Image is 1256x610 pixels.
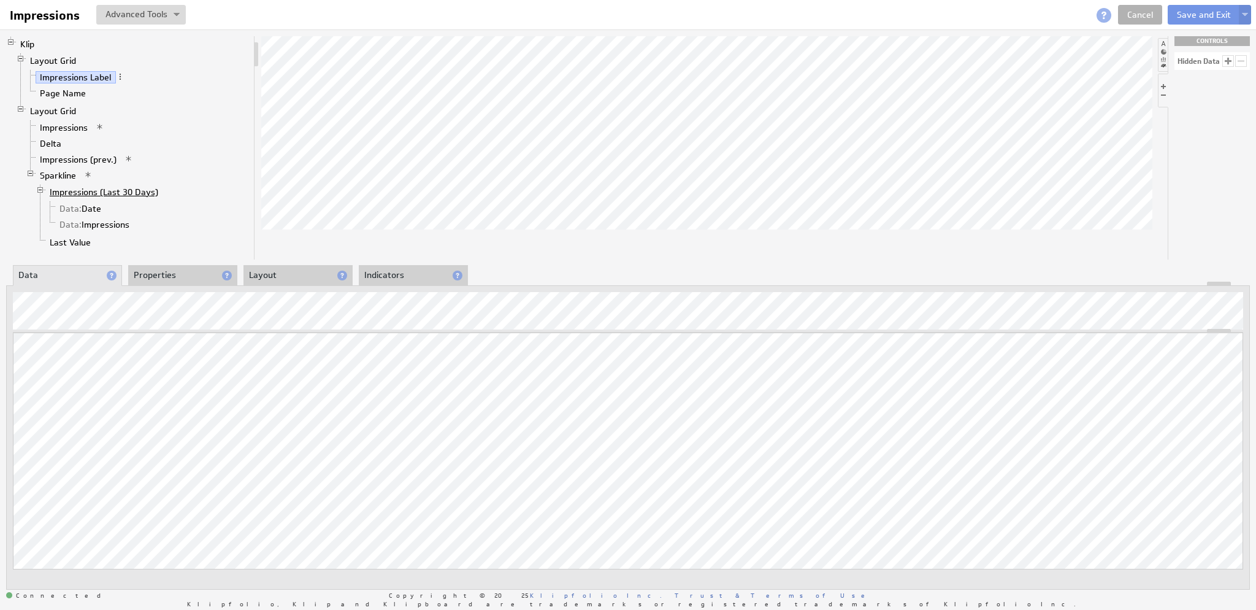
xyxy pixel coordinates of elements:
[55,218,134,231] a: Data: Impressions
[530,591,662,600] a: Klipfolio Inc.
[36,122,93,134] a: Impressions
[59,203,82,214] span: Data:
[36,137,66,150] a: Delta
[36,169,81,182] a: Sparkline
[1158,38,1168,72] li: Hide or show the component palette
[1118,5,1162,25] a: Cancel
[243,265,353,286] li: Layout
[675,591,873,600] a: Trust & Terms of Use
[1177,58,1220,65] div: Hidden Data
[124,155,133,163] span: View applied actions
[128,265,237,286] li: Properties
[45,186,163,198] a: Impressions (Last 30 Days)
[36,153,121,166] a: Impressions (prev.)
[174,13,180,18] img: button-savedrop.png
[359,265,468,286] li: Indicators
[5,5,89,26] input: Impressions
[1174,36,1250,46] div: CONTROLS
[1242,13,1248,18] img: button-savedrop.png
[84,171,93,179] span: View applied actions
[59,219,82,230] span: Data:
[16,38,39,50] a: Klip
[55,203,106,215] a: Data: Date
[13,265,122,286] li: Data
[6,592,108,600] span: Connected: ID: dpnc-22 Online: true
[36,71,116,83] a: Impressions Label
[26,105,81,117] a: Layout Grid
[116,72,124,81] span: More actions
[26,55,81,67] a: Layout Grid
[45,236,96,249] a: Last Value
[187,601,1076,607] span: Klipfolio, Klip and Klipboard are trademarks or registered trademarks of Klipfolio Inc.
[1168,5,1240,25] button: Save and Exit
[36,87,91,99] a: Page Name
[389,592,662,598] span: Copyright © 2025
[96,123,104,131] span: View applied actions
[1158,74,1168,107] li: Hide or show the component controls palette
